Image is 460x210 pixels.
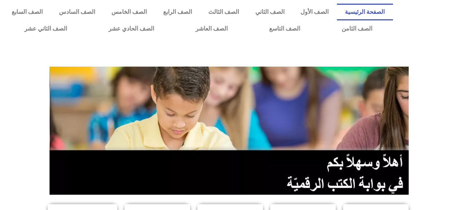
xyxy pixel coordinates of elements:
[4,20,88,37] a: الصف الثاني عشر
[248,20,321,37] a: الصف التاسع
[51,4,103,20] a: الصف السادس
[88,20,175,37] a: الصف الحادي عشر
[200,4,247,20] a: الصف الثالث
[337,4,393,20] a: الصفحة الرئيسية
[321,20,393,37] a: الصف الثامن
[175,20,248,37] a: الصف العاشر
[155,4,200,20] a: الصف الرابع
[103,4,155,20] a: الصف الخامس
[4,4,51,20] a: الصف السابع
[247,4,292,20] a: الصف الثاني
[292,4,337,20] a: الصف الأول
